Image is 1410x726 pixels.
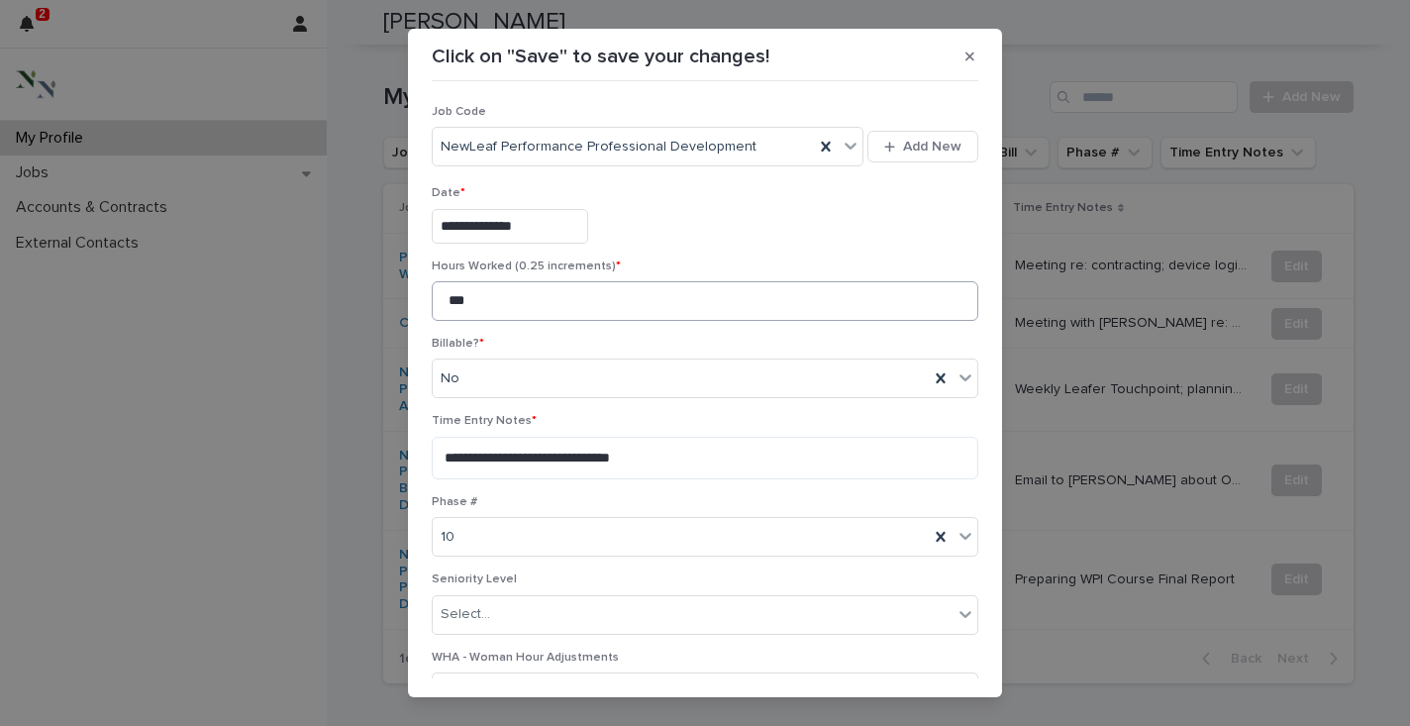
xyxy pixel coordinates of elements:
[432,496,477,508] span: Phase #
[441,137,756,157] span: NewLeaf Performance Professional Development
[432,260,621,272] span: Hours Worked (0.25 increments)
[432,45,769,68] p: Click on "Save" to save your changes!
[432,187,465,199] span: Date
[903,140,961,154] span: Add New
[867,131,978,162] button: Add New
[432,652,619,664] span: WHA - Woman Hour Adjustments
[432,106,486,118] span: Job Code
[441,527,454,548] span: 10
[432,573,517,585] span: Seniority Level
[432,338,484,350] span: Billable?
[441,604,490,625] div: Select...
[432,415,537,427] span: Time Entry Notes
[441,368,459,389] span: No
